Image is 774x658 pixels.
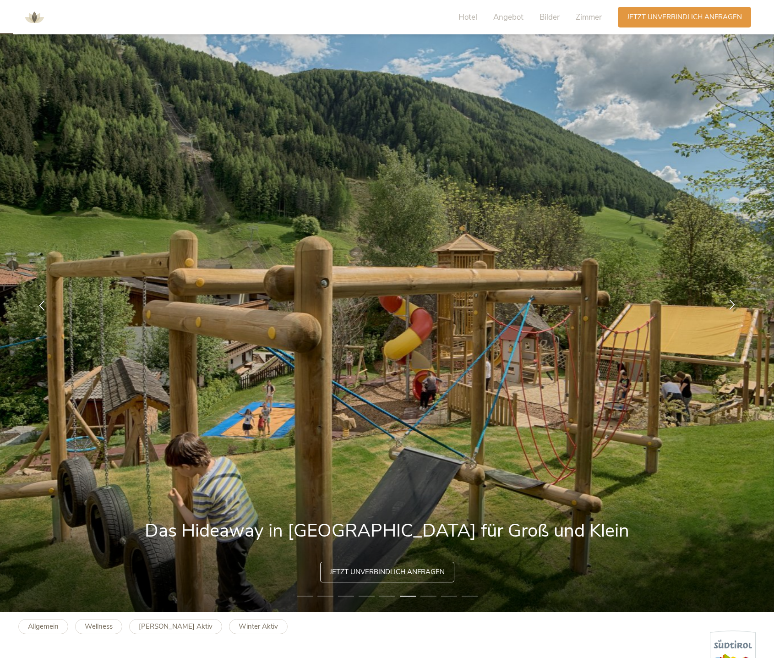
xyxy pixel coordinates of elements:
[139,622,213,631] b: [PERSON_NAME] Aktiv
[21,4,48,31] img: AMONTI & LUNARIS Wellnessresort
[28,622,59,631] b: Allgemein
[18,619,68,634] a: Allgemein
[239,622,278,631] b: Winter Aktiv
[458,12,477,22] span: Hotel
[493,12,523,22] span: Angebot
[576,12,602,22] span: Zimmer
[85,622,113,631] b: Wellness
[540,12,560,22] span: Bilder
[330,567,445,577] span: Jetzt unverbindlich anfragen
[627,12,742,22] span: Jetzt unverbindlich anfragen
[129,619,222,634] a: [PERSON_NAME] Aktiv
[21,14,48,20] a: AMONTI & LUNARIS Wellnessresort
[229,619,288,634] a: Winter Aktiv
[75,619,122,634] a: Wellness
